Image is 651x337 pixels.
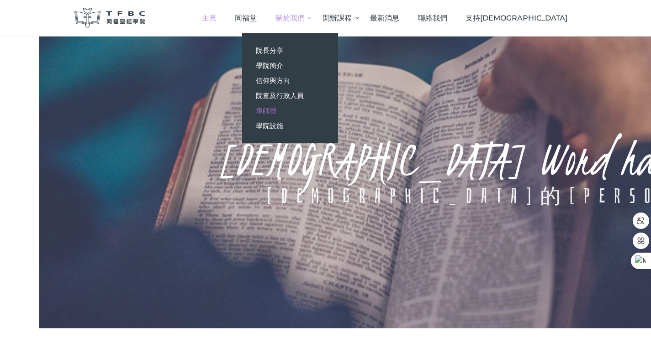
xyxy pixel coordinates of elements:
a: 最新消息 [361,5,409,31]
a: 學院設施 [242,118,338,133]
a: 支持[DEMOGRAPHIC_DATA] [456,5,577,31]
span: 院董及行政人員 [256,91,304,100]
span: 支持[DEMOGRAPHIC_DATA] [466,14,567,22]
a: 開辦課程 [313,5,361,31]
span: 導師團 [256,106,276,115]
a: 關於我們 [266,5,314,31]
a: 院長分享 [242,43,338,58]
a: 同福堂 [226,5,266,31]
a: 信仰與方向 [242,73,338,88]
a: 聯絡我們 [408,5,456,31]
span: 學院簡介 [256,61,283,70]
span: 院長分享 [256,46,283,55]
span: 關於我們 [275,14,305,22]
a: 學院簡介 [242,58,338,73]
a: 主頁 [192,5,226,31]
a: 導師團 [242,103,338,118]
img: 同福聖經學院 TFBC [74,8,146,28]
span: 開辦課程 [323,14,352,22]
a: 院董及行政人員 [242,88,338,103]
span: 主頁 [202,14,217,22]
span: 最新消息 [370,14,399,22]
span: 學院設施 [256,121,283,130]
span: 信仰與方向 [256,76,290,85]
span: 聯絡我們 [418,14,447,22]
span: 同福堂 [235,14,257,22]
